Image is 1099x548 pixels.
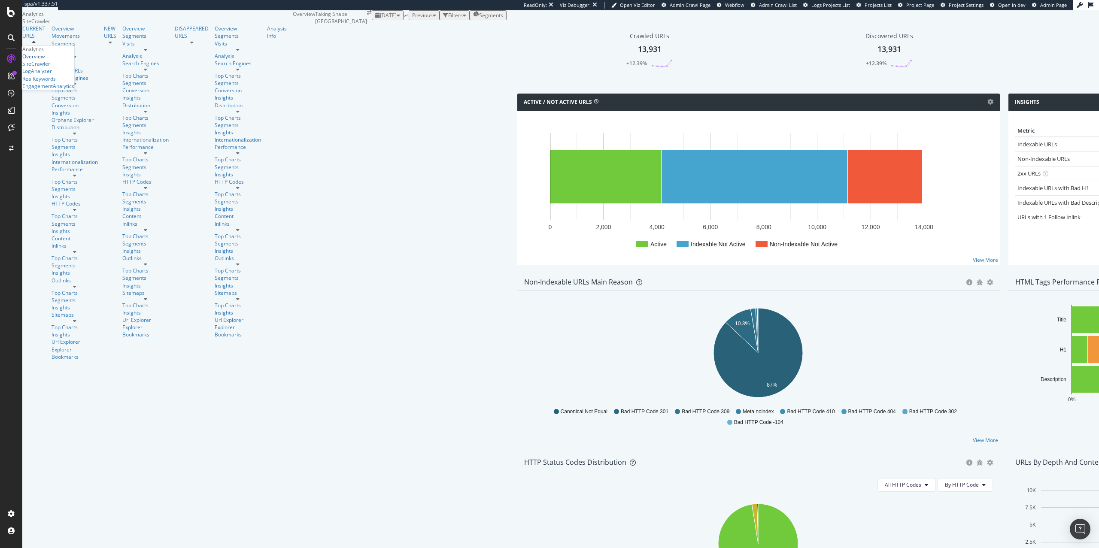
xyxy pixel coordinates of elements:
a: Outlinks [52,277,98,284]
div: Segments [122,274,169,282]
a: Visits [122,40,169,47]
a: Segments [122,32,169,39]
span: Open in dev [998,2,1026,8]
a: Top Charts [52,212,98,220]
span: 2025 Sep. 30th [380,12,397,19]
a: Conversion [52,102,98,109]
a: Project Page [898,2,934,9]
div: Analysis [122,52,169,60]
a: Projects List [856,2,892,9]
div: Inlinks [122,220,169,227]
span: Open Viz Editor [620,2,655,8]
a: Internationalization [215,136,261,143]
div: Top Charts [52,178,98,185]
a: Url Explorer [215,316,261,324]
div: Top Charts [122,72,169,79]
div: EngagementAnalytics [22,82,74,90]
div: bug [977,460,983,466]
a: Top Charts [52,254,98,262]
a: Top Charts [52,324,98,331]
span: Admin Crawl Page [670,2,710,8]
a: Top Charts [122,114,169,121]
div: Conversion [122,87,169,94]
a: CURRENT URLS [22,25,46,39]
a: Indexable URLs with Bad H1 [1017,184,1089,192]
a: Segments [52,220,98,227]
a: Performance [215,143,261,151]
a: Top Charts [122,302,169,309]
div: ReadOnly: [524,2,547,9]
div: Insights [122,205,169,212]
div: 13,931 [638,44,662,55]
a: Top Charts [122,233,169,240]
div: Content [215,212,261,220]
a: Overview [22,53,45,60]
a: Insights [215,171,261,178]
a: Analysis [52,60,98,67]
a: Distribution [122,102,169,109]
div: Overview [215,25,261,32]
a: Segments [215,121,261,129]
a: Segments [122,121,169,129]
a: Analysis Info [267,25,287,39]
a: Insights [215,129,261,136]
div: Sitemaps [122,289,169,297]
a: Search Engines [122,60,169,67]
a: Content [52,235,98,242]
div: circle-info [966,279,972,285]
div: Segments [215,240,261,247]
a: Segments [215,32,261,39]
a: Insights [215,247,261,254]
a: Top Charts [215,72,261,79]
a: Outlinks [122,254,169,262]
a: Sitemaps [52,311,98,318]
div: Orphans Explorer [52,116,98,124]
a: Top Charts [52,136,98,143]
div: Top Charts [122,267,169,274]
a: Insights [52,193,98,200]
div: SiteCrawler [22,18,293,25]
a: Insights [52,151,98,158]
span: Admin Page [1040,2,1067,8]
a: Insights [215,205,261,212]
a: Insights [215,282,261,289]
a: Explorer Bookmarks [215,324,261,338]
button: All HTTP Codes [877,478,935,492]
span: Projects List [865,2,892,8]
div: 13,931 [877,44,901,55]
div: Explorer Bookmarks [122,324,169,338]
a: Segments [215,274,261,282]
a: Segments [52,297,98,304]
a: Segments [52,94,98,101]
a: Insights [122,129,169,136]
a: Top Charts [215,191,261,198]
div: Performance [122,143,169,151]
div: Internationalization [122,136,169,143]
a: Url Explorer [122,316,169,324]
div: Inlinks [215,220,261,227]
div: Overview [52,25,98,32]
a: Insights [52,269,98,276]
div: Segments [52,40,98,47]
div: Open Intercom Messenger [1070,519,1090,539]
button: By HTTP Code [938,478,993,492]
a: Insights [122,247,169,254]
div: Top Charts [215,156,261,163]
div: Performance [52,166,98,173]
a: View More [973,256,998,263]
a: Outlinks [215,254,261,262]
a: SiteCrawler [22,61,50,68]
a: 2xx URLs [1017,170,1041,177]
a: Top Charts [52,289,98,297]
a: Admin Crawl Page [662,2,710,9]
a: Distribution [215,102,261,109]
div: Top Charts [215,114,261,121]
